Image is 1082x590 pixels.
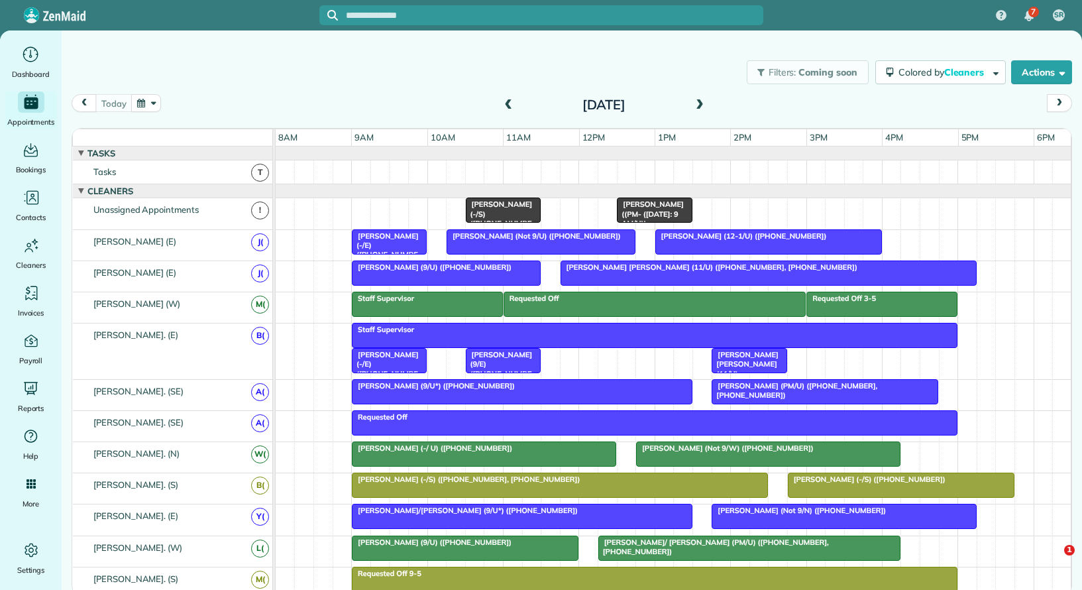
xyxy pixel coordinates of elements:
span: Y( [251,508,269,526]
a: Reports [5,378,56,415]
a: Appointments [5,91,56,129]
span: 4pm [883,132,906,143]
span: L( [251,540,269,558]
span: Payroll [19,354,43,367]
a: Settings [5,540,56,577]
span: [PERSON_NAME] ((PM- ([DATE]: 9 AM/U)) ([PHONE_NUMBER]) [616,200,684,247]
span: 10am [428,132,458,143]
span: [PERSON_NAME] (-/ U) ([PHONE_NUMBER]) [351,443,513,453]
a: Contacts [5,187,56,224]
span: [PERSON_NAME] (9/U) ([PHONE_NUMBER]) [351,263,512,272]
span: [PERSON_NAME] [PERSON_NAME] (11/U) ([PHONE_NUMBER], [PHONE_NUMBER]) [711,350,781,416]
svg: Focus search [327,10,338,21]
span: B( [251,327,269,345]
span: Colored by [898,66,989,78]
span: Tasks [85,148,118,158]
span: [PERSON_NAME] (Not 9/N) ([PHONE_NUMBER]) [711,506,887,515]
button: prev [72,94,97,112]
span: Settings [17,563,45,577]
span: T [251,164,269,182]
span: More [23,497,39,510]
span: Cleaners [944,66,987,78]
span: 5pm [959,132,982,143]
span: Dashboard [12,68,50,81]
span: [PERSON_NAME]. (E) [91,329,181,340]
span: [PERSON_NAME] (E) [91,236,179,247]
span: ! [251,202,269,219]
span: 7 [1031,7,1036,17]
span: [PERSON_NAME] [PERSON_NAME] (11/U) ([PHONE_NUMBER], [PHONE_NUMBER]) [560,263,858,272]
span: M( [251,296,269,314]
span: B( [251,477,269,495]
span: W( [251,445,269,463]
span: [PERSON_NAME] (12-1/U) ([PHONE_NUMBER]) [655,231,828,241]
span: Staff Supervisor [351,294,415,303]
span: Requested Off 9-5 [351,569,422,578]
span: Coming soon [798,66,858,78]
a: Bookings [5,139,56,176]
a: Help [5,426,56,463]
span: [PERSON_NAME] (W) [91,298,183,309]
span: [PERSON_NAME] (9/U) ([PHONE_NUMBER]) [351,538,512,547]
span: Tasks [91,166,119,177]
span: [PERSON_NAME] (9/E) ([PHONE_NUMBER], [PHONE_NUMBER]) [465,350,535,407]
span: [PERSON_NAME]. (E) [91,510,181,521]
span: 6pm [1034,132,1057,143]
span: [PERSON_NAME] (Not 9/W) ([PHONE_NUMBER]) [635,443,814,453]
span: [PERSON_NAME]. (SE) [91,417,186,428]
h2: [DATE] [521,97,686,112]
span: Unassigned Appointments [91,204,201,215]
a: Cleaners [5,235,56,272]
span: 9am [352,132,376,143]
span: [PERSON_NAME] (-/S) ([PHONE_NUMBER], [PHONE_NUMBER]) [351,475,580,484]
span: Invoices [18,306,44,320]
span: J( [251,233,269,251]
span: J( [251,265,269,282]
span: 11am [504,132,533,143]
span: Filters: [769,66,796,78]
button: Focus search [319,10,338,21]
span: Requested Off [351,412,408,422]
span: Help [23,449,39,463]
span: 8am [276,132,300,143]
span: 12pm [580,132,608,143]
button: Actions [1011,60,1072,84]
span: [PERSON_NAME] (PM/U) ([PHONE_NUMBER], [PHONE_NUMBER]) [711,381,877,400]
button: today [95,94,132,112]
button: Colored byCleaners [875,60,1006,84]
span: [PERSON_NAME]/ [PERSON_NAME] (PM/U) ([PHONE_NUMBER], [PHONE_NUMBER]) [598,538,829,556]
div: 7 unread notifications [1015,1,1043,30]
a: Dashboard [5,44,56,81]
span: Requested Off [503,294,560,303]
span: [PERSON_NAME] (-/S) ([PHONE_NUMBER]) [465,200,533,237]
span: [PERSON_NAME]. (S) [91,573,181,584]
button: next [1047,94,1072,112]
span: Cleaners [16,259,46,272]
span: [PERSON_NAME] (-/S) ([PHONE_NUMBER]) [787,475,946,484]
iframe: Intercom live chat [1037,545,1069,577]
span: M( [251,571,269,589]
span: [PERSON_NAME]. (W) [91,542,185,553]
span: [PERSON_NAME]. (N) [91,448,182,459]
span: A( [251,414,269,432]
span: Reports [18,402,44,415]
span: Requested Off 3-5 [806,294,877,303]
span: A( [251,383,269,401]
span: 2pm [731,132,754,143]
span: Staff Supervisor [351,325,415,334]
a: Invoices [5,282,56,320]
span: [PERSON_NAME] (9/U*) ([PHONE_NUMBER]) [351,381,515,390]
span: Cleaners [85,186,136,196]
span: [PERSON_NAME]. (SE) [91,386,186,396]
span: [PERSON_NAME] (-/E) ([PHONE_NUMBER], [PHONE_NUMBER]) [351,350,421,407]
span: SR [1054,10,1063,21]
span: 1pm [655,132,678,143]
span: [PERSON_NAME]. (S) [91,479,181,490]
span: [PERSON_NAME] (-/E) ([PHONE_NUMBER], [PHONE_NUMBER]) [351,231,421,288]
span: 1 [1064,545,1075,556]
span: Appointments [7,115,55,129]
span: 3pm [807,132,830,143]
span: Bookings [16,163,46,176]
span: [PERSON_NAME] (E) [91,267,179,278]
span: [PERSON_NAME]/[PERSON_NAME] (9/U*) ([PHONE_NUMBER]) [351,506,578,515]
